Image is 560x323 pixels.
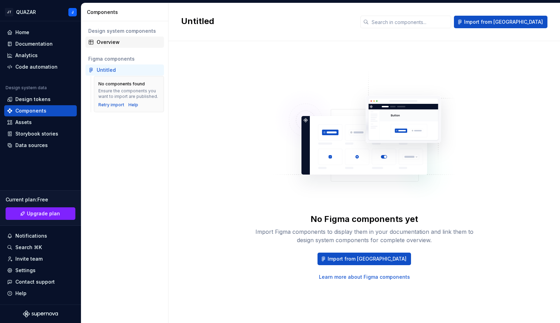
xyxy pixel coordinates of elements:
[6,85,47,91] div: Design system data
[23,310,58,317] svg: Supernova Logo
[15,119,32,126] div: Assets
[6,207,75,220] a: Upgrade plan
[4,117,77,128] a: Assets
[4,230,77,241] button: Notifications
[319,274,410,280] a: Learn more about Figma components
[15,142,48,149] div: Data sources
[97,67,116,74] div: Untitled
[4,105,77,116] a: Components
[4,38,77,49] a: Documentation
[88,55,161,62] div: Figma components
[27,210,60,217] span: Upgrade plan
[4,94,77,105] a: Design tokens
[6,196,75,203] div: Current plan : Free
[15,232,47,239] div: Notifications
[15,278,55,285] div: Contact support
[15,29,29,36] div: Home
[15,40,53,47] div: Documentation
[87,9,165,16] div: Components
[4,288,77,299] button: Help
[15,63,58,70] div: Code automation
[16,9,36,16] div: QUAZAR
[464,18,543,25] span: Import from [GEOGRAPHIC_DATA]
[369,16,451,28] input: Search in components...
[98,81,145,87] div: No components found
[15,267,36,274] div: Settings
[85,64,164,76] a: Untitled
[15,52,38,59] div: Analytics
[4,253,77,264] a: Invite team
[15,107,46,114] div: Components
[4,242,77,253] button: Search ⌘K
[15,244,42,251] div: Search ⌘K
[1,5,80,20] button: JTQUAZARJ
[454,16,547,28] button: Import from [GEOGRAPHIC_DATA]
[15,130,58,137] div: Storybook stories
[311,214,418,225] div: No Figma components yet
[88,28,161,34] div: Design system components
[181,16,352,27] h2: Untitled
[15,96,51,103] div: Design tokens
[4,128,77,139] a: Storybook stories
[4,50,77,61] a: Analytics
[98,88,159,99] div: Ensure the components you want to import are published.
[253,228,476,244] div: Import Figma components to display them in your documentation and link them to design system comp...
[4,276,77,287] button: Contact support
[15,290,27,297] div: Help
[97,39,161,46] div: Overview
[4,61,77,72] a: Code automation
[85,37,164,48] a: Overview
[4,265,77,276] a: Settings
[318,253,411,265] button: Import from [GEOGRAPHIC_DATA]
[4,140,77,151] a: Data sources
[328,255,406,262] span: Import from [GEOGRAPHIC_DATA]
[4,27,77,38] a: Home
[128,102,138,108] a: Help
[98,102,124,108] button: Retry import
[72,9,74,15] div: J
[5,8,13,16] div: JT
[15,255,43,262] div: Invite team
